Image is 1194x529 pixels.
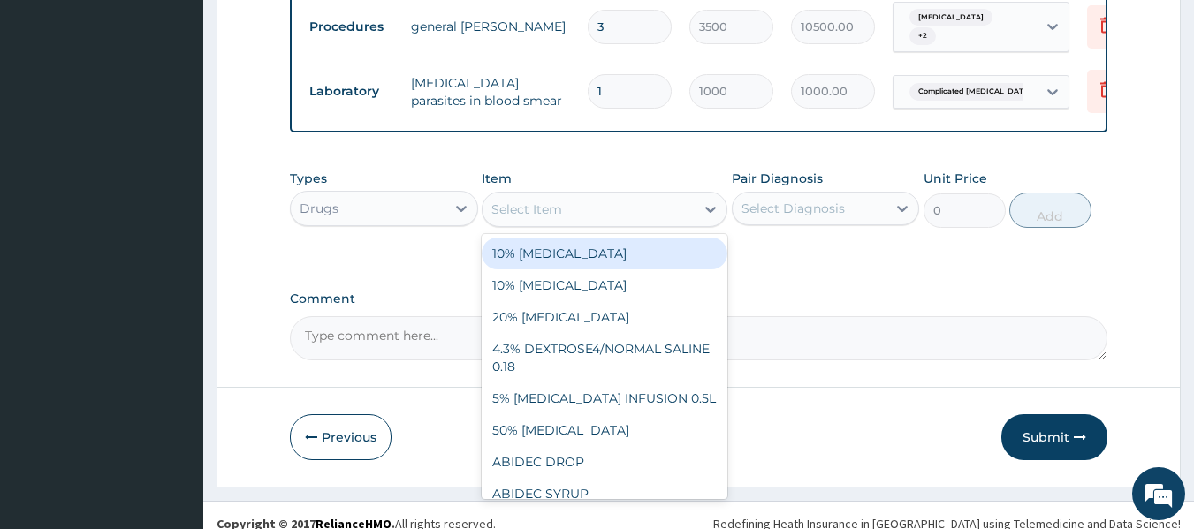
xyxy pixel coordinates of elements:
button: Previous [290,414,392,460]
textarea: Type your message and hit 'Enter' [9,346,337,408]
span: Complicated [MEDICAL_DATA] [909,83,1040,101]
div: ABIDEC DROP [482,446,727,478]
td: [MEDICAL_DATA] parasites in blood smear [402,65,579,118]
div: 5% [MEDICAL_DATA] INFUSION 0.5L [482,382,727,414]
div: 4.3% DEXTROSE4/NORMAL SALINE 0.18 [482,333,727,382]
label: Item [482,170,512,187]
td: Laboratory [300,75,402,108]
label: Unit Price [924,170,987,187]
td: Procedures [300,11,402,43]
label: Types [290,171,327,186]
div: 50% [MEDICAL_DATA] [482,414,727,446]
span: We're online! [103,155,244,333]
div: ABIDEC SYRUP [482,478,727,510]
span: [MEDICAL_DATA] [909,9,992,26]
label: Pair Diagnosis [732,170,823,187]
button: Submit [1001,414,1107,460]
td: general [PERSON_NAME] [402,9,579,44]
div: Chat with us now [92,99,297,122]
label: Comment [290,291,1108,306]
span: + 2 [909,27,936,45]
div: Minimize live chat window [290,9,332,51]
div: Select Diagnosis [741,200,845,217]
div: Select Item [491,200,562,218]
div: 10% [MEDICAL_DATA] [482,269,727,301]
div: 20% [MEDICAL_DATA] [482,301,727,333]
button: Add [1009,193,1091,228]
img: d_794563401_company_1708531726252_794563401 [33,88,72,132]
div: 10% [MEDICAL_DATA] [482,238,727,269]
div: Drugs [300,200,338,217]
